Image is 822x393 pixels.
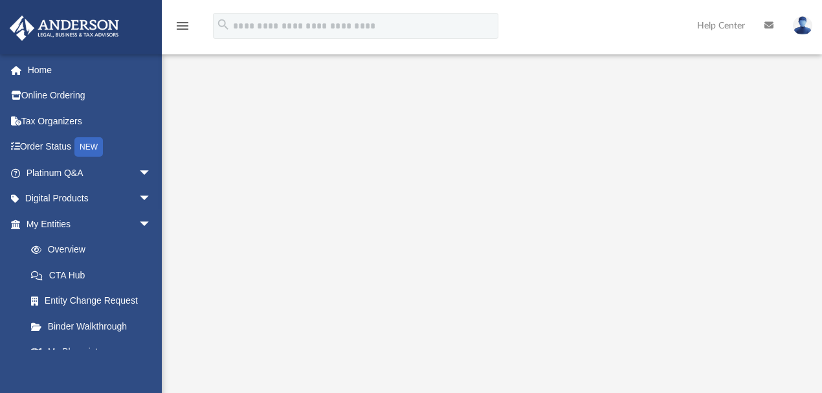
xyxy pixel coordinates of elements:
a: Platinum Q&Aarrow_drop_down [9,160,171,186]
span: arrow_drop_down [139,211,164,238]
a: Online Ordering [9,83,171,109]
a: Overview [18,237,171,263]
a: Home [9,57,171,83]
span: arrow_drop_down [139,186,164,212]
a: Order StatusNEW [9,134,171,161]
a: menu [175,25,190,34]
i: menu [175,18,190,34]
a: Tax Organizers [9,108,171,134]
img: User Pic [793,16,812,35]
img: Anderson Advisors Platinum Portal [6,16,123,41]
a: My Blueprint [18,339,164,365]
span: arrow_drop_down [139,160,164,186]
a: Digital Productsarrow_drop_down [9,186,171,212]
a: My Entitiesarrow_drop_down [9,211,171,237]
i: search [216,17,230,32]
a: Binder Walkthrough [18,313,171,339]
a: CTA Hub [18,262,171,288]
a: Entity Change Request [18,288,171,314]
div: NEW [74,137,103,157]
